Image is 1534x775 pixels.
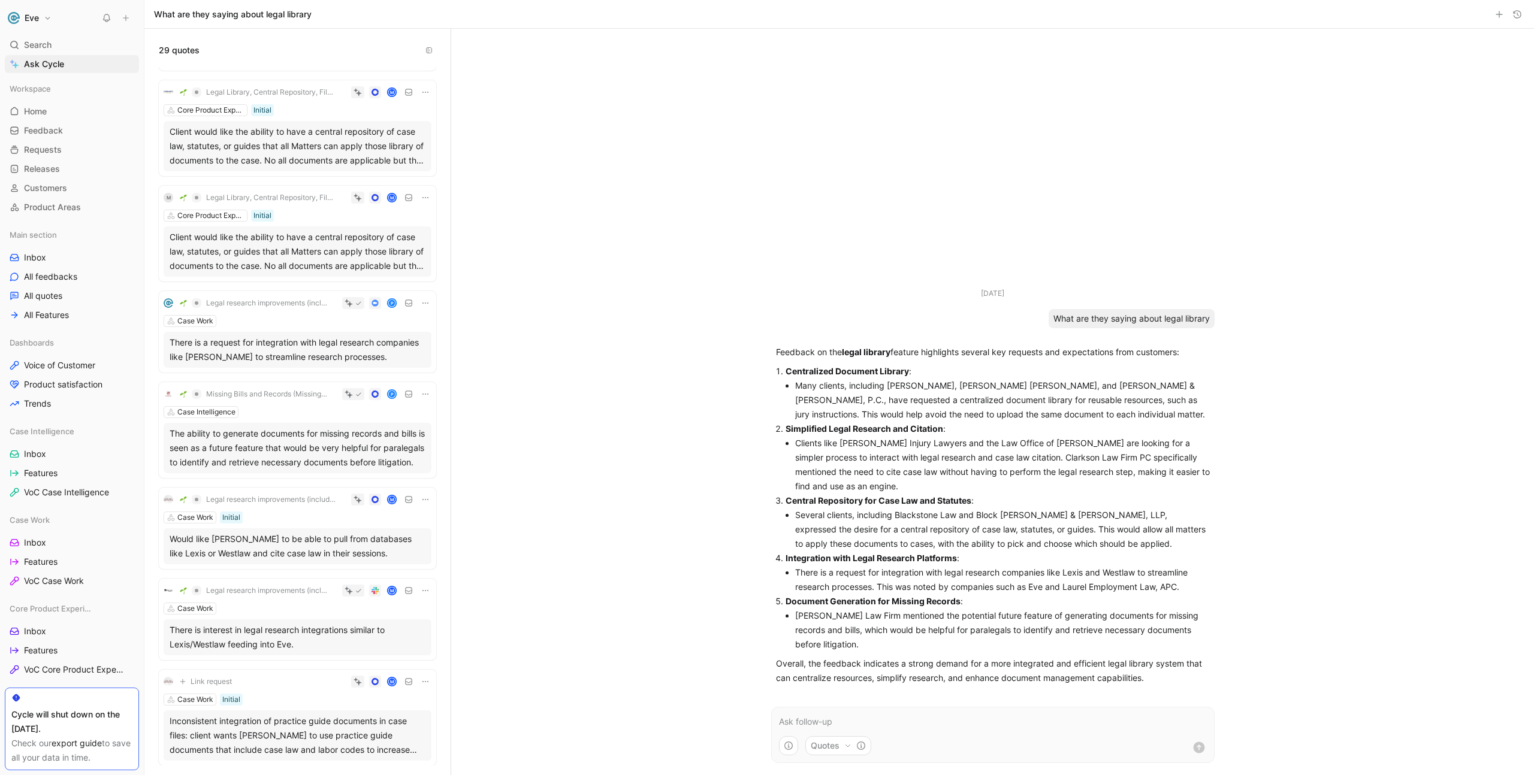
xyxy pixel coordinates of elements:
p: : [786,422,1210,436]
span: Requests [24,144,62,156]
p: : [786,551,1210,565]
span: Features [24,644,58,656]
img: 🌱 [180,390,187,398]
div: P [388,390,396,398]
img: 🌱 [180,194,187,201]
div: Case Work [5,511,139,529]
span: Product satisfaction [24,379,102,390]
div: There is interest in legal research integrations similar to Lexis/Westlaw feeding into Eve. [170,623,425,652]
span: Core Product Experience [10,603,92,614]
span: Customers [24,182,67,194]
div: Core Product ExperienceInboxFeaturesVoC Core Product Experience [5,600,139,679]
span: Missing Bills and Records (Missing Providers) [206,389,327,399]
div: Case Work [177,511,213,523]
button: 🌱Legal Library, Central Repository, Files Available Across All Matters [176,190,340,205]
div: M [388,89,396,96]
a: Product Areas [5,198,139,216]
span: Inbox [24,537,46,549]
span: Feedback [24,125,63,137]
div: Check our to save all your data in time. [11,736,132,765]
strong: Integration with Legal Research Platforms [786,553,957,563]
div: M [388,587,396,595]
p: Feedback on the feature highlights several key requests and expectations from customers: [776,345,1210,359]
div: Case IntelligenceInboxFeaturesVoC Case Intelligence [5,422,139,501]
img: 🌱 [180,299,187,307]
div: Workspace [5,80,139,98]
div: Case Intelligence [5,422,139,440]
div: The ability to generate documents for missing records and bills is seen as a future feature that ... [170,426,425,470]
span: Search [24,38,52,52]
button: Quotes [805,736,871,755]
button: 🌱Legal research improvements (including Lexis/Westlaw Database Integration) [176,583,331,598]
a: Trends [5,395,139,413]
a: VoC Core Product Experience [5,661,139,679]
span: Legal Library, Central Repository, Files Available Across All Matters [206,87,336,97]
span: Dashboards [10,337,54,349]
h1: Eve [25,13,39,23]
span: Inbox [24,252,46,264]
button: 🌱Legal research improvements (including Lexis/Westlaw Database Integration) [176,492,340,507]
button: EveEve [5,10,55,26]
div: Main section [5,226,139,244]
div: Initial [253,210,271,222]
a: Customers [5,179,139,197]
span: Legal Library, Central Repository, Files Available Across All Matters [206,193,336,202]
li: Many clients, including [PERSON_NAME], [PERSON_NAME] [PERSON_NAME], and [PERSON_NAME] & [PERSON_N... [795,379,1210,422]
span: Trends [24,398,51,410]
a: Home [5,102,139,120]
div: Initial [222,511,240,523]
span: VoC Case Intelligence [24,486,109,498]
a: Inbox [5,534,139,552]
a: Features [5,641,139,659]
span: Product Areas [24,201,81,213]
div: Core Product Experience [177,104,244,116]
div: DashboardsVoice of CustomerProduct satisfactionTrends [5,334,139,413]
h1: What are they saying about legal library [154,8,312,20]
li: There is a request for integration with legal research companies like Lexis and Westlaw to stream... [795,565,1210,594]
span: Legal research improvements (including Lexis/Westlaw Database Integration) [206,586,327,595]
a: Releases [5,160,139,178]
a: Features [5,553,139,571]
li: Several clients, including Blackstone Law and Block [PERSON_NAME] & [PERSON_NAME], LLP, expressed... [795,508,1210,551]
img: 🌱 [180,587,187,594]
div: There is a request for integration with legal research companies like [PERSON_NAME] to streamline... [170,335,425,364]
button: 🌱Legal research improvements (including Lexis/Westlaw Database Integration) [176,296,331,310]
a: VoC Case Work [5,572,139,590]
strong: Simplified Legal Research and Citation [786,423,943,434]
img: 🌱 [180,89,187,96]
button: 🌱Legal Library, Central Repository, Files Available Across All Matters [176,85,340,99]
span: All quotes [24,290,62,302]
div: What are they saying about legal library [1049,309,1215,328]
div: Core Product Experience [177,210,244,222]
a: Inbox [5,249,139,267]
span: Case Intelligence [10,425,74,437]
a: Inbox [5,622,139,640]
a: Inbox [5,445,139,463]
div: Initial [222,694,240,706]
img: logo [164,87,173,97]
div: Initial [253,104,271,116]
div: Would like [PERSON_NAME] to be able to pull from databases like Lexis or Westlaw and cite case la... [170,532,425,561]
div: Client would like the ability to have a central repository of case law, statutes, or guides that ... [170,125,425,168]
div: Case Work [177,603,213,614]
a: VoC Case Intelligence [5,483,139,501]
li: Clients like [PERSON_NAME] Injury Lawyers and the Law Office of [PERSON_NAME] are looking for a s... [795,436,1210,494]
span: Ask Cycle [24,57,64,71]
strong: legal library [842,347,890,357]
div: M [164,193,173,202]
span: VoC Core Product Experience [24,664,124,676]
span: Voice of Customer [24,359,95,371]
img: logo [164,586,173,595]
div: Dashboards [5,334,139,352]
a: Product satisfaction [5,376,139,393]
strong: Document Generation for Missing Records [786,596,961,606]
span: Inbox [24,448,46,460]
span: Releases [24,163,60,175]
div: Main sectionInboxAll feedbacksAll quotesAll Features [5,226,139,324]
span: Inbox [24,625,46,637]
img: logo [164,298,173,308]
a: All feedbacks [5,268,139,286]
a: All quotes [5,287,139,305]
span: Legal research improvements (including Lexis/Westlaw Database Integration) [206,298,327,308]
span: 29 quotes [159,43,200,57]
